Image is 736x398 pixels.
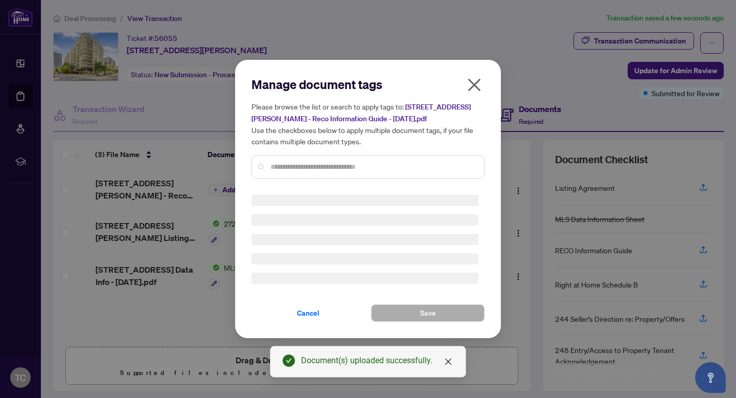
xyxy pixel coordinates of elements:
[251,304,365,322] button: Cancel
[371,304,485,322] button: Save
[297,305,319,321] span: Cancel
[251,76,485,93] h2: Manage document tags
[443,356,454,367] a: Close
[251,101,485,147] h5: Please browse the list or search to apply tags to: Use the checkboxes below to apply multiple doc...
[283,355,295,367] span: check-circle
[444,358,452,366] span: close
[301,355,453,367] div: Document(s) uploaded successfully.
[466,77,482,93] span: close
[695,362,726,393] button: Open asap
